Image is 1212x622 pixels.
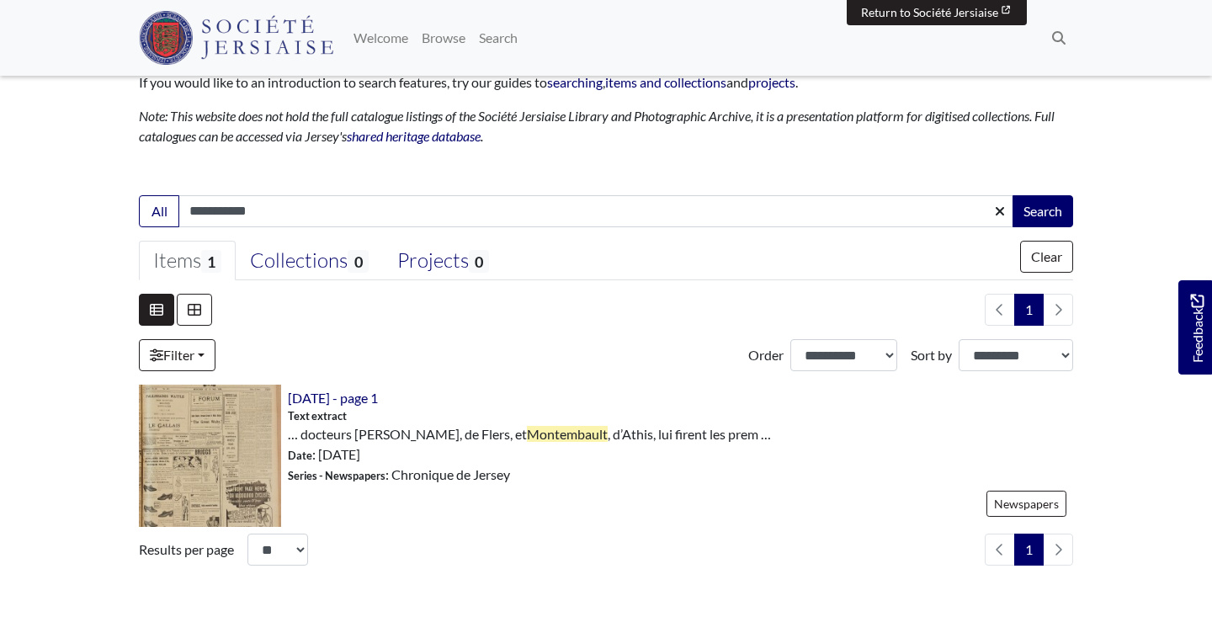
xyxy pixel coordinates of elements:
[347,128,481,144] a: shared heritage database
[139,11,333,65] img: Société Jersiaise
[139,7,333,69] a: Société Jersiaise logo
[288,444,360,465] span: : [DATE]
[978,534,1073,566] nav: pagination
[288,390,378,406] a: [DATE] - page 1
[527,426,608,442] span: Montembault
[469,250,489,273] span: 0
[472,21,524,55] a: Search
[986,491,1066,517] a: Newspapers
[605,74,726,90] a: items and collections
[288,408,347,424] span: Text extract
[1013,195,1073,227] button: Search
[415,21,472,55] a: Browse
[547,74,603,90] a: searching
[288,465,510,485] span: : Chronique de Jersey
[139,108,1055,144] em: Note: This website does not hold the full catalogue listings of the Société Jersiaise Library and...
[288,449,312,462] span: Date
[139,72,1073,93] p: If you would like to an introduction to search features, try our guides to , and .
[348,250,368,273] span: 0
[288,469,385,482] span: Series - Newspapers
[201,250,221,273] span: 1
[250,248,368,274] div: Collections
[911,345,952,365] label: Sort by
[139,385,281,527] img: 31st May 1939 - page 1
[985,294,1015,326] li: Previous page
[1020,241,1073,273] button: Clear
[1187,294,1207,362] span: Feedback
[1178,280,1212,375] a: Would you like to provide feedback?
[1014,534,1044,566] span: Goto page 1
[153,248,221,274] div: Items
[397,248,489,274] div: Projects
[139,195,179,227] button: All
[178,195,1014,227] input: Enter one or more search terms...
[748,74,795,90] a: projects
[861,5,998,19] span: Return to Société Jersiaise
[139,339,215,371] a: Filter
[347,21,415,55] a: Welcome
[748,345,784,365] label: Order
[978,294,1073,326] nav: pagination
[985,534,1015,566] li: Previous page
[139,540,234,560] label: Results per page
[1014,294,1044,326] span: Goto page 1
[288,424,771,444] span: … docteurs [PERSON_NAME], de Flers, et , d’Athis, lui firent les prem …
